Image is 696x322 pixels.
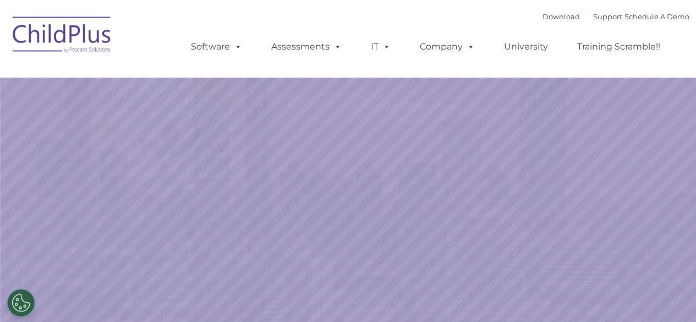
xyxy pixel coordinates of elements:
a: Learn More [473,208,590,238]
a: Training Scramble!! [566,36,671,58]
a: IT [360,36,402,58]
a: University [493,36,559,58]
a: Download [542,12,580,21]
a: Assessments [260,36,353,58]
a: Company [409,36,486,58]
a: Support [593,12,622,21]
font: | [542,12,689,21]
button: Cookies Settings [7,289,35,316]
a: Software [180,36,253,58]
img: ChildPlus by Procare Solutions [7,9,117,64]
a: Schedule A Demo [624,12,689,21]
